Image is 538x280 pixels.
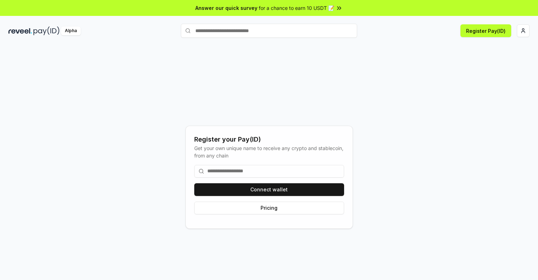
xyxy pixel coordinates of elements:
button: Connect wallet [194,183,344,196]
img: reveel_dark [8,26,32,35]
span: for a chance to earn 10 USDT 📝 [259,4,334,12]
div: Get your own unique name to receive any crypto and stablecoin, from any chain [194,144,344,159]
img: pay_id [33,26,60,35]
span: Answer our quick survey [195,4,257,12]
div: Alpha [61,26,81,35]
div: Register your Pay(ID) [194,135,344,144]
button: Pricing [194,202,344,214]
button: Register Pay(ID) [460,24,511,37]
